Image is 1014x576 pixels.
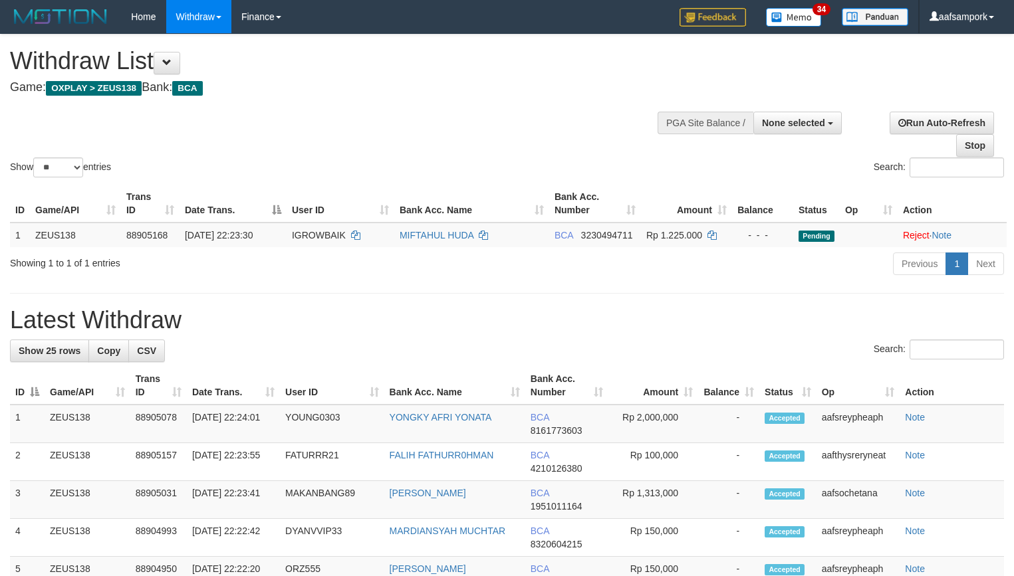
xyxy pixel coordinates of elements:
[967,252,1004,275] a: Next
[732,185,793,223] th: Balance
[765,564,805,575] span: Accepted
[45,519,130,557] td: ZEUS138
[759,367,817,405] th: Status: activate to sort column ascending
[172,81,202,96] span: BCA
[390,412,492,423] a: YONGKY AFRI YONATA
[187,443,280,481] td: [DATE] 22:23:55
[126,230,168,240] span: 88905168
[130,367,187,405] th: Trans ID: activate to sort column ascending
[946,252,968,275] a: 1
[10,307,1004,334] h1: Latest Withdraw
[817,405,900,443] td: aafsreypheaph
[765,488,805,500] span: Accepted
[874,157,1004,177] label: Search:
[900,367,1004,405] th: Action
[130,519,187,557] td: 88904993
[840,185,898,223] th: Op: activate to sort column ascending
[390,450,494,460] a: FALIH FATHURR0HMAN
[130,443,187,481] td: 88905157
[10,251,412,270] div: Showing 1 to 1 of 1 entries
[121,185,180,223] th: Trans ID: activate to sort column ascending
[608,367,698,405] th: Amount: activate to sort column ascending
[698,443,759,481] td: -
[292,230,346,240] span: IGROWBAIK
[932,230,951,240] a: Note
[287,185,394,223] th: User ID: activate to sort column ascending
[905,488,925,498] a: Note
[893,252,946,275] a: Previous
[698,519,759,557] td: -
[737,229,788,242] div: - - -
[910,339,1004,359] input: Search:
[608,405,698,443] td: Rp 2,000,000
[608,519,698,557] td: Rp 150,000
[905,450,925,460] a: Note
[45,367,130,405] th: Game/API: activate to sort column ascending
[698,405,759,443] td: -
[813,3,830,15] span: 34
[280,443,384,481] td: FATURRR21
[608,481,698,519] td: Rp 1,313,000
[45,443,130,481] td: ZEUS138
[394,185,549,223] th: Bank Acc. Name: activate to sort column ascending
[531,488,549,498] span: BCA
[641,185,732,223] th: Amount: activate to sort column ascending
[30,223,121,247] td: ZEUS138
[10,81,663,94] h4: Game: Bank:
[874,339,1004,359] label: Search:
[817,481,900,519] td: aafsochetana
[817,443,900,481] td: aafthysreryneat
[10,185,30,223] th: ID
[10,405,45,443] td: 1
[698,367,759,405] th: Balance: activate to sort column ascending
[130,405,187,443] td: 88905078
[10,48,663,74] h1: Withdraw List
[817,519,900,557] td: aafsreypheaph
[531,563,549,574] span: BCA
[905,563,925,574] a: Note
[400,230,473,240] a: MIFTAHUL HUDA
[280,519,384,557] td: DYANVVIP33
[765,450,805,462] span: Accepted
[33,157,83,177] select: Showentries
[187,405,280,443] td: [DATE] 22:24:01
[905,412,925,423] a: Note
[799,231,834,242] span: Pending
[46,81,142,96] span: OXPLAY > ZEUS138
[10,443,45,481] td: 2
[390,526,506,536] a: MARDIANSYAH MUCHTAR
[531,526,549,536] span: BCA
[187,367,280,405] th: Date Trans.: activate to sort column ascending
[555,230,573,240] span: BCA
[658,112,753,134] div: PGA Site Balance /
[97,345,120,356] span: Copy
[10,7,111,27] img: MOTION_logo.png
[185,230,253,240] span: [DATE] 22:23:30
[10,481,45,519] td: 3
[280,481,384,519] td: MAKANBANG89
[698,481,759,519] td: -
[130,481,187,519] td: 88905031
[531,425,582,436] span: Copy 8161773603 to clipboard
[10,223,30,247] td: 1
[531,539,582,549] span: Copy 8320604215 to clipboard
[525,367,608,405] th: Bank Acc. Number: activate to sort column ascending
[128,339,165,362] a: CSV
[10,519,45,557] td: 4
[608,443,698,481] td: Rp 100,000
[890,112,994,134] a: Run Auto-Refresh
[581,230,633,240] span: Copy 3230494711 to clipboard
[390,563,466,574] a: [PERSON_NAME]
[10,157,111,177] label: Show entries
[905,526,925,536] a: Note
[531,412,549,423] span: BCA
[956,134,994,157] a: Stop
[531,463,582,474] span: Copy 4210126380 to clipboard
[680,8,746,27] img: Feedback.jpg
[10,339,89,362] a: Show 25 rows
[137,345,156,356] span: CSV
[765,526,805,537] span: Accepted
[187,481,280,519] td: [DATE] 22:23:41
[280,405,384,443] td: YOUNG0303
[753,112,842,134] button: None selected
